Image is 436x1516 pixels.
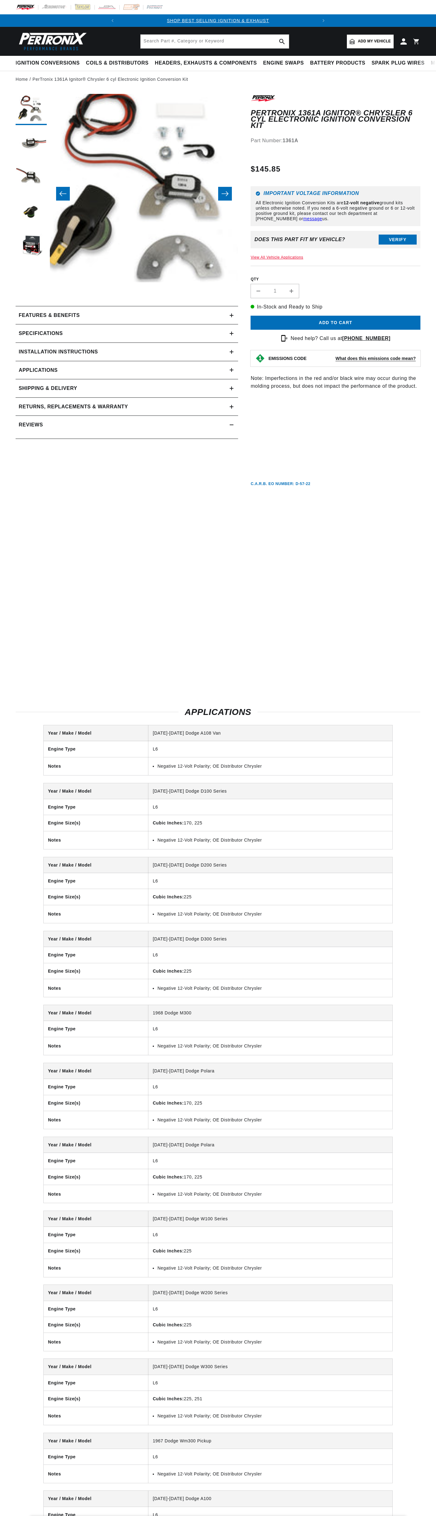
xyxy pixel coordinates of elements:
[44,1037,148,1055] th: Notes
[148,1391,392,1407] td: 225, 251
[44,1079,148,1095] th: Engine Type
[153,1396,184,1401] strong: Cubic Inches:
[153,969,184,974] strong: Cubic Inches:
[148,1227,392,1243] td: L6
[44,799,148,815] th: Engine Type
[148,1375,392,1391] td: L6
[148,1005,392,1021] td: 1968 Dodge M300
[148,963,392,979] td: 225
[44,1259,148,1277] th: Notes
[19,366,58,374] span: Applications
[44,1333,148,1351] th: Notes
[148,1153,392,1169] td: L6
[44,1169,148,1185] th: Engine Size(s)
[251,303,420,311] p: In-Stock and Ready to Ship
[343,200,379,205] strong: 12-volt negative
[148,1449,392,1465] td: L6
[218,187,232,201] button: Slide right
[260,56,307,70] summary: Engine Swaps
[148,1079,392,1095] td: L6
[16,76,420,83] nav: breadcrumbs
[157,1116,388,1123] li: Negative 12-Volt Polarity; OE Distributor Chrysler
[303,216,322,221] a: message
[157,1339,388,1345] li: Negative 12-Volt Polarity; OE Distributor Chrysler
[83,56,152,70] summary: Coils & Distributors
[86,60,149,66] span: Coils & Distributors
[275,35,289,48] button: Search Part #, Category or Keyword
[44,1407,148,1425] th: Notes
[153,1174,184,1179] strong: Cubic Inches:
[44,757,148,775] th: Notes
[44,905,148,923] th: Notes
[16,708,420,716] h2: Applications
[157,763,388,770] li: Negative 12-Volt Polarity; OE Distributor Chrysler
[16,379,238,397] summary: Shipping & Delivery
[16,56,83,70] summary: Ignition Conversions
[157,837,388,843] li: Negative 12-Volt Polarity; OE Distributor Chrysler
[44,1243,148,1259] th: Engine Size(s)
[44,1391,148,1407] th: Engine Size(s)
[148,857,392,873] td: [DATE]-[DATE] Dodge D200 Series
[157,1191,388,1198] li: Negative 12-Volt Polarity; OE Distributor Chrysler
[19,348,98,356] h2: Installation instructions
[148,1491,392,1507] td: [DATE]-[DATE] Dodge A100
[155,60,257,66] span: Headers, Exhausts & Components
[44,1185,148,1203] th: Notes
[379,235,417,245] button: Verify
[44,931,148,947] th: Year / Make / Model
[16,398,238,416] summary: Returns, Replacements & Warranty
[153,1248,184,1253] strong: Cubic Inches:
[106,14,119,27] button: Translation missing: en.sections.announcements.previous_announcement
[44,1063,148,1079] th: Year / Make / Model
[44,815,148,831] th: Engine Size(s)
[44,1491,148,1507] th: Year / Make / Model
[148,1095,392,1111] td: 170, 225
[153,894,184,899] strong: Cubic Inches:
[148,1243,392,1259] td: 225
[16,324,238,343] summary: Specifications
[256,200,415,221] p: All Electronic Ignition Conversion Kits are ground kits unless otherwise noted. If you need a 6-v...
[44,725,148,741] th: Year / Make / Model
[16,361,238,380] a: Applications
[32,76,188,83] a: PerTronix 1361A Ignitor® Chrysler 6 cyl Electronic Ignition Conversion Kit
[44,1021,148,1037] th: Engine Type
[44,1227,148,1243] th: Engine Type
[19,384,77,392] h2: Shipping & Delivery
[255,353,265,363] img: Emissions code
[251,137,420,145] div: Part Number:
[19,403,128,411] h2: Returns, Replacements & Warranty
[44,947,148,963] th: Engine Type
[19,311,80,319] h2: Features & Benefits
[56,187,70,201] button: Slide left
[16,163,47,194] button: Load image 3 in gallery view
[153,1322,184,1327] strong: Cubic Inches:
[358,38,391,44] span: Add my vehicle
[148,1301,392,1317] td: L6
[44,1433,148,1449] th: Year / Make / Model
[148,947,392,963] td: L6
[148,1169,392,1185] td: 170, 225
[251,163,280,175] span: $145.85
[44,1211,148,1227] th: Year / Make / Model
[148,1285,392,1301] td: [DATE]-[DATE] Dodge W200 Series
[16,128,47,159] button: Load image 2 in gallery view
[44,1375,148,1391] th: Engine Type
[44,1301,148,1317] th: Engine Type
[16,94,238,294] media-gallery: Gallery Viewer
[44,1111,148,1129] th: Notes
[342,336,390,341] a: [PHONE_NUMBER]
[44,741,148,757] th: Engine Type
[44,783,148,799] th: Year / Make / Model
[148,815,392,831] td: 170, 225
[310,60,365,66] span: Battery Products
[148,1317,392,1333] td: 225
[16,231,47,262] button: Load image 5 in gallery view
[44,889,148,905] th: Engine Size(s)
[44,831,148,849] th: Notes
[307,56,368,70] summary: Battery Products
[44,1449,148,1465] th: Engine Type
[16,416,238,434] summary: Reviews
[44,1153,148,1169] th: Engine Type
[157,985,388,992] li: Negative 12-Volt Polarity; OE Distributor Chrysler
